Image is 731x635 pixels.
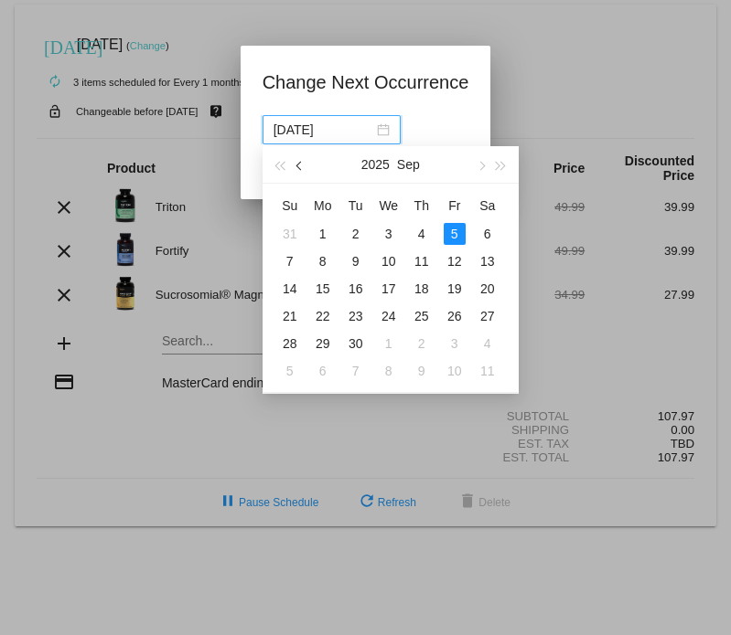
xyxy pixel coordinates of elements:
td: 9/5/2025 [438,220,471,248]
div: 13 [477,250,499,272]
div: 30 [345,333,367,355]
div: 11 [411,250,433,272]
th: Sat [471,191,504,220]
th: Tue [339,191,372,220]
td: 9/17/2025 [372,275,405,302]
td: 9/24/2025 [372,302,405,330]
div: 9 [411,360,433,382]
td: 9/6/2025 [471,220,504,248]
div: 8 [378,360,400,382]
div: 12 [444,250,466,272]
div: 3 [444,333,466,355]
th: Thu [405,191,438,220]
div: 4 [477,333,499,355]
div: 8 [312,250,334,272]
div: 1 [312,223,334,245]
div: 21 [279,305,301,327]
button: Sep [397,146,420,183]
div: 15 [312,278,334,300]
button: Next month (PageDown) [470,146,490,183]
td: 9/23/2025 [339,302,372,330]
div: 7 [279,250,301,272]
div: 5 [444,223,466,245]
td: 9/26/2025 [438,302,471,330]
div: 28 [279,333,301,355]
div: 4 [411,223,433,245]
td: 10/3/2025 [438,330,471,357]
button: Next year (Control + right) [490,146,511,183]
div: 6 [312,360,334,382]
td: 9/12/2025 [438,248,471,275]
td: 9/15/2025 [306,275,339,302]
div: 2 [345,223,367,245]
td: 9/25/2025 [405,302,438,330]
td: 9/10/2025 [372,248,405,275]
td: 10/4/2025 [471,330,504,357]
td: 9/3/2025 [372,220,405,248]
div: 11 [477,360,499,382]
td: 10/10/2025 [438,357,471,385]
div: 10 [378,250,400,272]
div: 17 [378,278,400,300]
th: Mon [306,191,339,220]
div: 5 [279,360,301,382]
div: 16 [345,278,367,300]
div: 20 [477,278,499,300]
td: 9/8/2025 [306,248,339,275]
div: 2 [411,333,433,355]
th: Fri [438,191,471,220]
td: 9/27/2025 [471,302,504,330]
div: 9 [345,250,367,272]
td: 10/7/2025 [339,357,372,385]
td: 9/11/2025 [405,248,438,275]
div: 14 [279,278,301,300]
td: 9/30/2025 [339,330,372,357]
td: 9/7/2025 [274,248,306,275]
td: 10/8/2025 [372,357,405,385]
button: 2025 [361,146,390,183]
td: 8/31/2025 [274,220,306,248]
div: 26 [444,305,466,327]
div: 24 [378,305,400,327]
td: 10/9/2025 [405,357,438,385]
div: 23 [345,305,367,327]
td: 9/19/2025 [438,275,471,302]
button: Previous month (PageUp) [290,146,310,183]
div: 3 [378,223,400,245]
td: 9/2/2025 [339,220,372,248]
div: 22 [312,305,334,327]
input: Select date [274,120,373,140]
td: 9/9/2025 [339,248,372,275]
div: 25 [411,305,433,327]
div: 31 [279,223,301,245]
td: 9/13/2025 [471,248,504,275]
div: 1 [378,333,400,355]
td: 10/6/2025 [306,357,339,385]
td: 9/14/2025 [274,275,306,302]
td: 9/20/2025 [471,275,504,302]
button: Last year (Control + left) [270,146,290,183]
div: 7 [345,360,367,382]
td: 9/16/2025 [339,275,372,302]
td: 9/1/2025 [306,220,339,248]
div: 10 [444,360,466,382]
div: 27 [477,305,499,327]
td: 9/28/2025 [274,330,306,357]
td: 10/1/2025 [372,330,405,357]
td: 9/18/2025 [405,275,438,302]
div: 18 [411,278,433,300]
td: 9/29/2025 [306,330,339,357]
td: 10/2/2025 [405,330,438,357]
td: 9/4/2025 [405,220,438,248]
th: Sun [274,191,306,220]
div: 19 [444,278,466,300]
td: 9/22/2025 [306,302,339,330]
td: 9/21/2025 [274,302,306,330]
td: 10/11/2025 [471,357,504,385]
div: 6 [477,223,499,245]
div: 29 [312,333,334,355]
h1: Change Next Occurrence [263,68,469,97]
td: 10/5/2025 [274,357,306,385]
th: Wed [372,191,405,220]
